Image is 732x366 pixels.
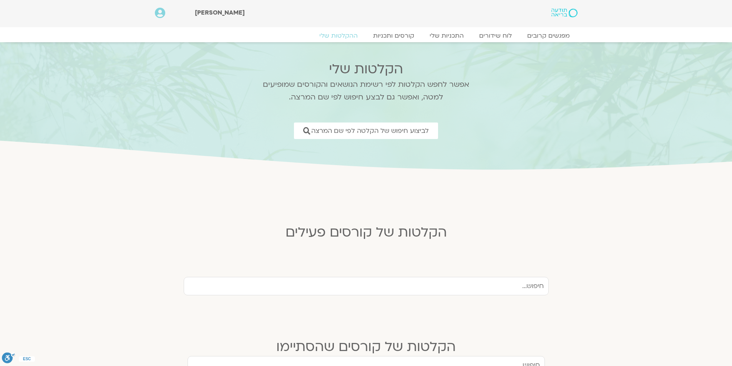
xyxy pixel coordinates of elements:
nav: Menu [155,32,578,40]
input: חיפוש... [184,277,549,295]
a: מפגשים קרובים [520,32,578,40]
a: לוח שידורים [471,32,520,40]
span: [PERSON_NAME] [195,8,245,17]
a: קורסים ותכניות [365,32,422,40]
h2: הקלטות של קורסים פעילים [178,225,554,240]
h2: הקלטות של קורסים שהסתיימו [188,339,545,354]
p: אפשר לחפש הקלטות לפי רשימת הנושאים והקורסים שמופיעים למטה, ואפשר גם לבצע חיפוש לפי שם המרצה. [253,78,480,104]
a: לביצוע חיפוש של הקלטה לפי שם המרצה [294,123,438,139]
a: ההקלטות שלי [312,32,365,40]
span: לביצוע חיפוש של הקלטה לפי שם המרצה [311,127,429,134]
a: התכניות שלי [422,32,471,40]
h2: הקלטות שלי [253,61,480,77]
